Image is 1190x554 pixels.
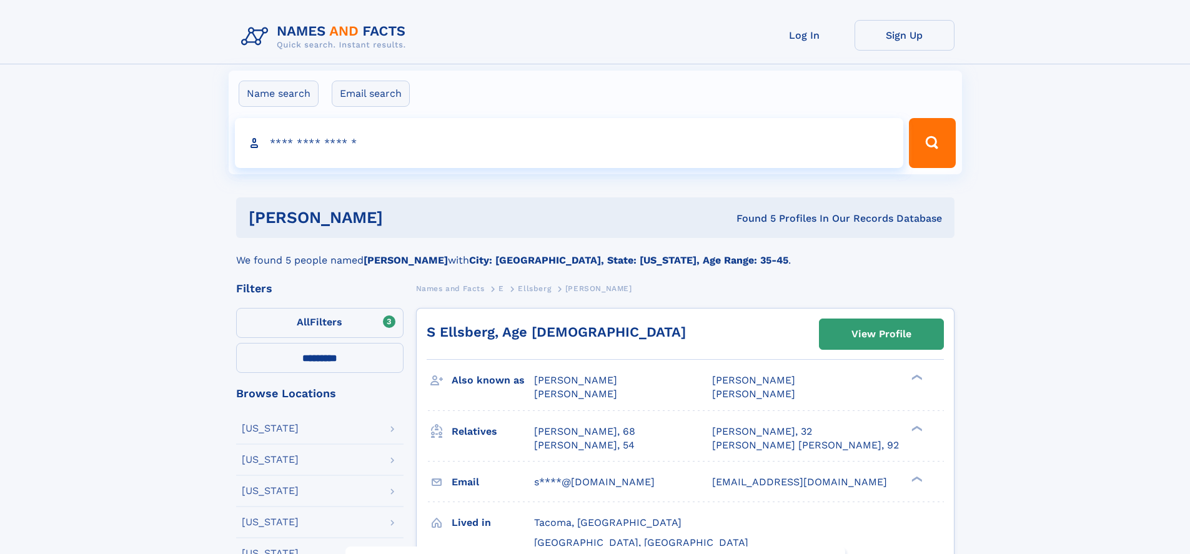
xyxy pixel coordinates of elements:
h3: Also known as [452,370,534,391]
a: Log In [755,20,855,51]
b: City: [GEOGRAPHIC_DATA], State: [US_STATE], Age Range: 35-45 [469,254,788,266]
a: S Ellsberg, Age [DEMOGRAPHIC_DATA] [427,324,686,340]
button: Search Button [909,118,955,168]
span: All [297,316,310,328]
span: [PERSON_NAME] [712,374,795,386]
span: [PERSON_NAME] [565,284,632,293]
a: Sign Up [855,20,954,51]
span: [PERSON_NAME] [712,388,795,400]
div: [US_STATE] [242,486,299,496]
h3: Relatives [452,421,534,442]
img: Logo Names and Facts [236,20,416,54]
div: Filters [236,283,404,294]
label: Filters [236,308,404,338]
div: ❯ [908,424,923,432]
a: [PERSON_NAME], 54 [534,438,635,452]
h1: [PERSON_NAME] [249,210,560,225]
div: [US_STATE] [242,423,299,433]
a: [PERSON_NAME], 68 [534,425,635,438]
div: [US_STATE] [242,455,299,465]
a: [PERSON_NAME], 32 [712,425,812,438]
div: Found 5 Profiles In Our Records Database [560,212,942,225]
a: Ellsberg [518,280,551,296]
h3: Lived in [452,512,534,533]
div: [US_STATE] [242,517,299,527]
span: [PERSON_NAME] [534,374,617,386]
h3: Email [452,472,534,493]
span: [PERSON_NAME] [534,388,617,400]
span: [GEOGRAPHIC_DATA], [GEOGRAPHIC_DATA] [534,537,748,548]
div: ❯ [908,373,923,382]
a: E [498,280,504,296]
label: Name search [239,81,319,107]
a: View Profile [820,319,943,349]
input: search input [235,118,904,168]
div: We found 5 people named with . [236,238,954,268]
label: Email search [332,81,410,107]
div: Browse Locations [236,388,404,399]
a: [PERSON_NAME] [PERSON_NAME], 92 [712,438,899,452]
span: [EMAIL_ADDRESS][DOMAIN_NAME] [712,476,887,488]
div: View Profile [851,320,911,349]
span: E [498,284,504,293]
span: Ellsberg [518,284,551,293]
div: ❯ [908,475,923,483]
a: Names and Facts [416,280,485,296]
span: Tacoma, [GEOGRAPHIC_DATA] [534,517,682,528]
b: [PERSON_NAME] [364,254,448,266]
